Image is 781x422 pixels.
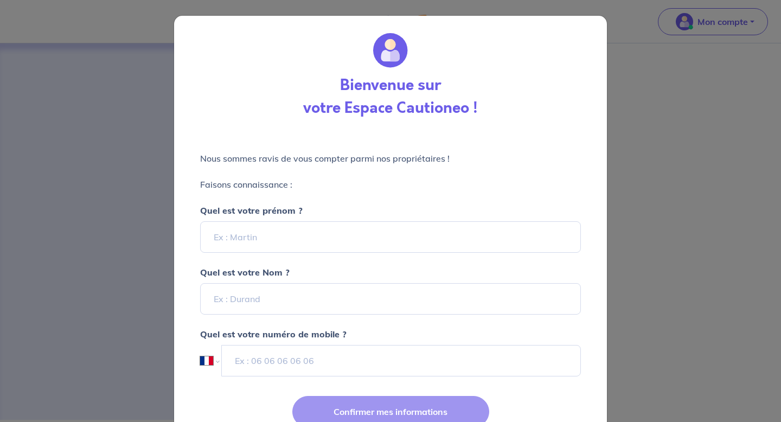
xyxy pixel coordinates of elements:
[221,345,581,376] input: Ex : 06 06 06 06 06
[200,152,581,165] p: Nous sommes ravis de vous compter parmi nos propriétaires !
[200,267,290,278] strong: Quel est votre Nom ?
[200,178,581,191] p: Faisons connaissance :
[200,205,303,216] strong: Quel est votre prénom ?
[373,33,408,68] img: wallet_circle
[200,283,581,315] input: Ex : Durand
[303,99,478,118] h3: votre Espace Cautioneo !
[340,76,441,95] h3: Bienvenue sur
[200,221,581,253] input: Ex : Martin
[200,329,347,340] strong: Quel est votre numéro de mobile ?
